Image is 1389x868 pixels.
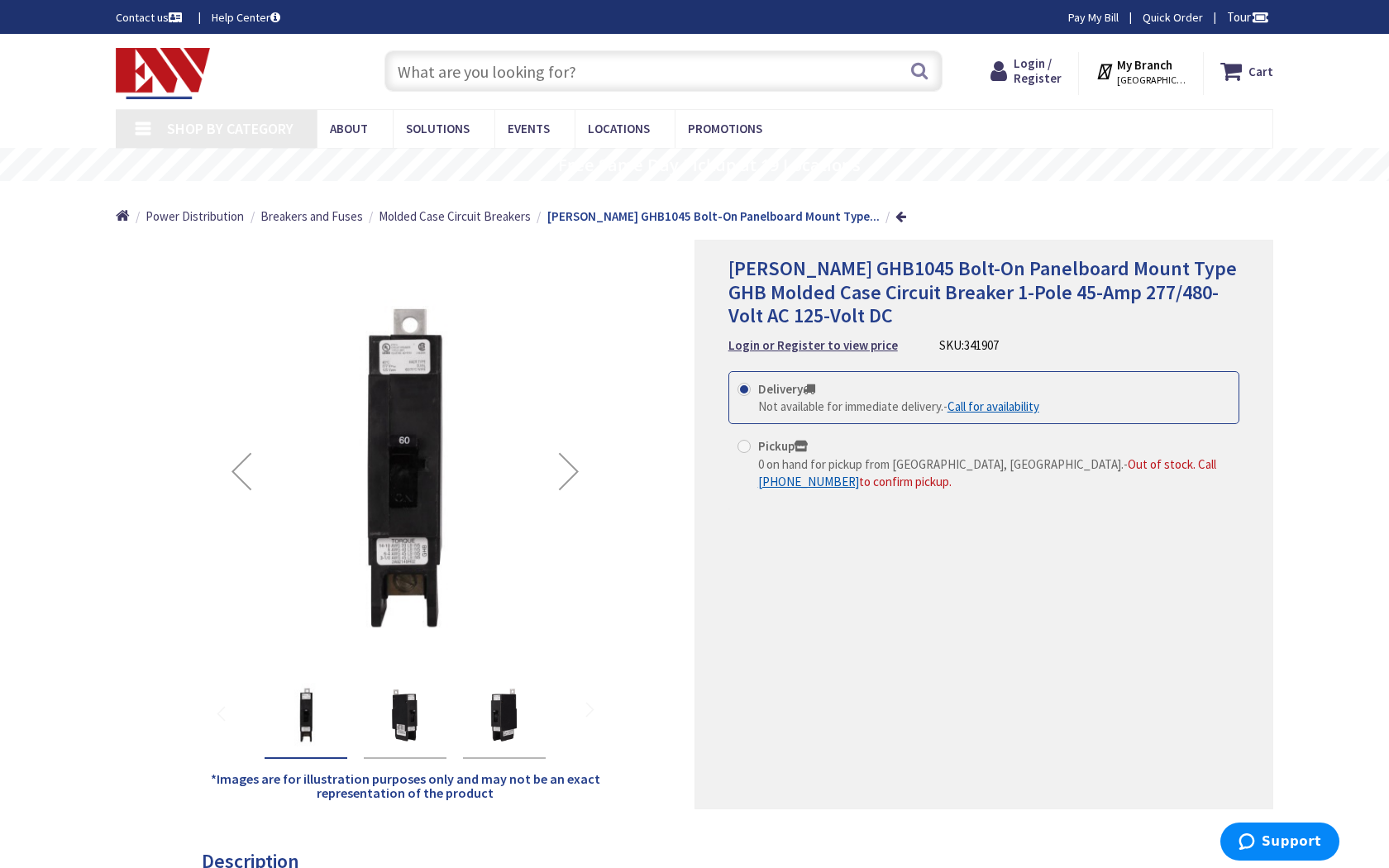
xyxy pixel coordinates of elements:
div: Eaton GHB1045 Bolt-On Panelboard Mount Type GHB Molded Case Circuit Breaker 1-Pole 45-Amp 277/480... [265,675,347,759]
span: Solutions [406,121,470,136]
strong: Delivery [758,381,815,397]
span: [GEOGRAPHIC_DATA], [GEOGRAPHIC_DATA] [1117,74,1187,87]
a: Breakers and Fuses [260,207,363,225]
div: My Branch [GEOGRAPHIC_DATA], [GEOGRAPHIC_DATA] [1095,56,1187,86]
strong: [PERSON_NAME] GHB1045 Bolt-On Panelboard Mount Type... [547,208,880,224]
input: What are you looking for? [384,50,943,92]
span: Login / Register [1014,55,1062,86]
span: Molded Case Circuit Breakers [379,208,531,224]
div: SKU: [939,336,999,354]
span: 341907 [964,337,999,353]
rs-layer: Free Same Day Pickup at 19 Locations [558,156,861,174]
div: Previous [208,274,274,668]
span: Not available for immediate delivery. [758,398,943,414]
a: [PHONE_NUMBER] [758,473,859,490]
a: Power Distribution [146,207,244,225]
a: Login or Register to view price [728,336,898,354]
iframe: Opens a widget where you can find more information [1220,823,1339,864]
span: Tour [1227,9,1269,25]
strong: Pickup [758,438,808,454]
a: Cart [1220,56,1273,86]
strong: Login or Register to view price [728,337,898,353]
span: Locations [588,121,650,136]
img: Eaton GHB1045 Bolt-On Panelboard Mount Type GHB Molded Case Circuit Breaker 1-Pole 45-Amp 277/480... [471,683,537,749]
img: Eaton GHB1045 Bolt-On Panelboard Mount Type GHB Molded Case Circuit Breaker 1-Pole 45-Amp 277/480... [208,274,602,668]
a: Help Center [212,9,280,26]
a: Login / Register [990,56,1062,86]
div: - [758,398,1039,415]
div: Eaton GHB1045 Bolt-On Panelboard Mount Type GHB Molded Case Circuit Breaker 1-Pole 45-Amp 277/480... [364,675,446,759]
div: Eaton GHB1045 Bolt-On Panelboard Mount Type GHB Molded Case Circuit Breaker 1-Pole 45-Amp 277/480... [463,675,546,759]
div: - [758,455,1230,491]
h5: *Images are for illustration purposes only and may not be an exact representation of the product [208,772,602,801]
span: Events [508,121,550,136]
span: Power Distribution [146,208,244,224]
img: Eaton GHB1045 Bolt-On Panelboard Mount Type GHB Molded Case Circuit Breaker 1-Pole 45-Amp 277/480... [273,683,339,749]
span: Promotions [688,121,762,136]
span: 0 on hand for pickup from [GEOGRAPHIC_DATA], [GEOGRAPHIC_DATA]. [758,456,1124,472]
span: Shop By Category [167,119,294,138]
span: Out of stock. Call to confirm pickup. [758,456,1216,489]
a: Contact us [116,9,185,26]
a: Quick Order [1143,9,1203,26]
strong: My Branch [1117,57,1172,73]
span: Breakers and Fuses [260,208,363,224]
strong: Cart [1248,56,1273,86]
a: Pay My Bill [1068,9,1119,26]
div: Next [536,274,602,668]
a: Molded Case Circuit Breakers [379,207,531,225]
img: Electrical Wholesalers, Inc. [116,48,210,99]
span: About [330,121,368,136]
span: [PERSON_NAME] GHB1045 Bolt-On Panelboard Mount Type GHB Molded Case Circuit Breaker 1-Pole 45-Amp... [728,255,1237,329]
a: Call for availability [947,398,1039,415]
img: Eaton GHB1045 Bolt-On Panelboard Mount Type GHB Molded Case Circuit Breaker 1-Pole 45-Amp 277/480... [372,683,438,749]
